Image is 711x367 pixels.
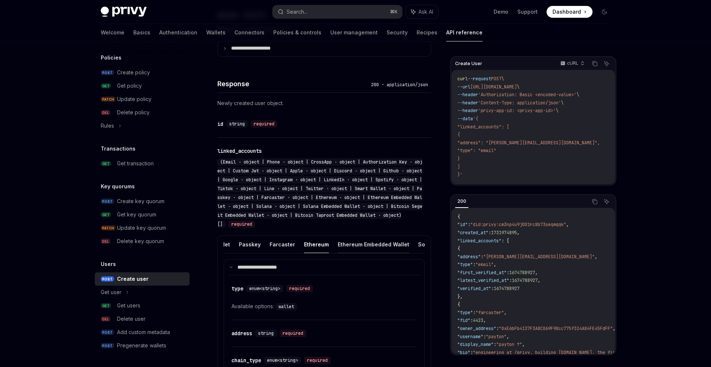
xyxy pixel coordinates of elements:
div: Delete policy [117,108,150,117]
img: dark logo [101,7,147,17]
div: 200 - application/json [368,81,431,88]
div: Get user [101,288,121,297]
a: POSTCreate user [95,272,190,286]
a: PATCHUpdate key quorum [95,221,190,235]
a: DELDelete policy [95,106,190,119]
span: --url [457,84,470,90]
div: address [231,330,252,337]
span: --header [457,100,478,106]
a: DELDelete user [95,312,190,326]
div: Create key quorum [117,197,164,206]
a: GETGet users [95,299,190,312]
a: Dashboard [547,6,592,18]
code: wallet [276,303,297,310]
button: Solana [418,236,437,253]
div: Rules [101,121,114,130]
div: required [304,357,331,364]
a: Policies & controls [273,24,321,41]
span: "type" [457,262,473,267]
span: }' [457,172,463,178]
span: "payton ↑" [496,341,522,347]
span: GET [101,212,111,218]
div: Create user [117,275,148,283]
span: "bio" [457,350,470,356]
div: required [228,220,255,228]
button: cURL [556,57,588,70]
span: : [488,230,491,236]
div: 200 [455,197,468,206]
span: : [ [501,238,509,244]
span: { [457,132,460,138]
span: DEL [101,316,110,322]
button: Copy the contents from the code block [590,59,600,68]
span: : [507,270,509,276]
a: Support [517,8,538,16]
span: [URL][DOMAIN_NAME] [470,84,517,90]
span: : [473,262,475,267]
div: Get transaction [117,159,154,168]
span: "farcaster" [475,310,504,316]
span: , [522,341,525,347]
span: : [470,350,473,356]
a: POSTPregenerate wallets [95,339,190,352]
span: --request [468,76,491,82]
span: : [483,334,486,340]
span: \ [501,76,504,82]
p: cURL [567,60,578,66]
div: Add custom metadata [117,328,170,337]
span: GET [101,161,111,166]
button: Ask AI [602,197,611,206]
h5: Users [101,260,116,269]
div: Create policy [117,68,150,77]
span: \ [561,100,564,106]
span: POST [491,76,501,82]
span: { [457,246,460,252]
span: : [481,254,483,260]
span: 1731974895 [491,230,517,236]
a: GETGet policy [95,79,190,92]
span: PATCH [101,97,116,102]
div: Get policy [117,81,142,90]
a: Security [387,24,408,41]
div: Get users [117,301,140,310]
div: Pregenerate wallets [117,341,166,350]
span: \ [556,108,558,114]
span: , [483,317,486,323]
a: Authentication [159,24,197,41]
span: 1674788927 [509,270,535,276]
span: '{ [473,116,478,122]
h5: Policies [101,53,121,62]
span: enum<string> [267,357,298,363]
div: id [217,120,223,128]
button: Search...⌘K [273,5,402,18]
button: Farcaster [270,236,295,253]
span: , [494,262,496,267]
span: PATCH [101,225,116,231]
span: Dashboard [553,8,581,16]
a: POSTCreate key quorum [95,195,190,208]
span: 'Content-Type: application/json' [478,100,561,106]
div: Get key quorum [117,210,156,219]
span: , [538,277,540,283]
a: API reference [446,24,483,41]
span: "linked_accounts" [457,238,501,244]
span: --data [457,116,473,122]
h5: Transactions [101,144,136,153]
span: POST [101,199,114,204]
span: \ [517,84,520,90]
span: : [494,341,496,347]
div: required [286,285,313,292]
span: "did:privy:cm3np4u9j001rc8b73seqmqqk" [470,222,566,228]
span: "username" [457,334,483,340]
span: "payton" [486,334,507,340]
span: string [229,121,245,127]
span: ⌘ K [390,9,398,15]
span: DEL [101,239,110,244]
span: 1674788927 [494,286,520,292]
span: "address": "[PERSON_NAME][EMAIL_ADDRESS][DOMAIN_NAME]", [457,140,600,146]
span: POST [101,276,114,282]
span: } [457,156,460,162]
a: GETGet transaction [95,157,190,170]
div: Update policy [117,95,151,104]
span: : [491,286,494,292]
